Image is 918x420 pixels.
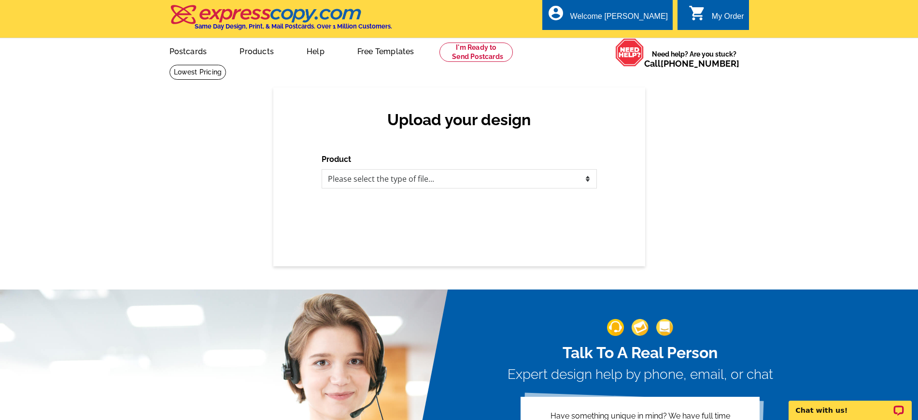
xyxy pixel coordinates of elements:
[224,39,289,62] a: Products
[570,12,668,26] div: Welcome [PERSON_NAME]
[607,319,624,336] img: support-img-1.png
[508,344,773,362] h2: Talk To A Real Person
[712,12,744,26] div: My Order
[195,23,392,30] h4: Same Day Design, Print, & Mail Postcards. Over 1 Million Customers.
[644,58,739,69] span: Call
[169,12,392,30] a: Same Day Design, Print, & Mail Postcards. Over 1 Million Customers.
[547,4,565,22] i: account_circle
[291,39,340,62] a: Help
[689,4,706,22] i: shopping_cart
[689,11,744,23] a: shopping_cart My Order
[322,154,351,165] label: Product
[342,39,430,62] a: Free Templates
[782,390,918,420] iframe: LiveChat chat widget
[331,111,587,129] h2: Upload your design
[644,49,744,69] span: Need help? Are you stuck?
[656,319,673,336] img: support-img-3_1.png
[154,39,223,62] a: Postcards
[508,366,773,383] h3: Expert design help by phone, email, or chat
[615,38,644,67] img: help
[632,319,649,336] img: support-img-2.png
[661,58,739,69] a: [PHONE_NUMBER]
